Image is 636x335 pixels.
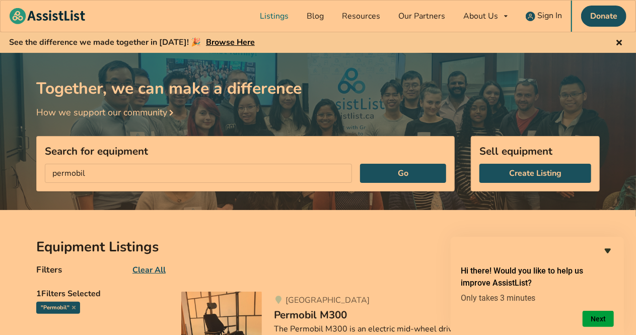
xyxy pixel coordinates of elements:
[10,8,85,24] img: assistlist-logo
[537,10,562,21] span: Sign In
[479,145,591,158] h3: Sell equipment
[583,311,614,327] button: Next question
[286,295,370,306] span: [GEOGRAPHIC_DATA]
[36,53,600,99] h1: Together, we can make a difference
[36,106,177,118] a: How we support our community
[461,245,614,327] div: Hi there! Would you like to help us improve AssistList?
[526,12,535,21] img: user icon
[274,308,347,322] span: Permobil M300
[36,302,80,314] div: "permobil"
[298,1,333,32] a: Blog
[602,245,614,257] button: Hide survey
[517,1,571,32] a: user icon Sign In
[36,264,62,276] h4: Filters
[45,164,352,183] input: I am looking for...
[461,265,614,289] h2: Hi there! Would you like to help us improve AssistList?
[581,6,626,27] a: Donate
[36,284,165,302] h5: 1 Filters Selected
[9,37,255,48] h5: See the difference we made together in [DATE]! 🎉
[36,238,600,256] h2: Equipment Listings
[333,1,389,32] a: Resources
[206,37,255,48] a: Browse Here
[463,12,498,20] div: About Us
[251,1,298,32] a: Listings
[45,145,446,158] h3: Search for equipment
[461,293,614,303] p: Only takes 3 minutes
[360,164,446,183] button: Go
[389,1,454,32] a: Our Partners
[132,264,166,276] u: Clear All
[479,164,591,183] a: Create Listing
